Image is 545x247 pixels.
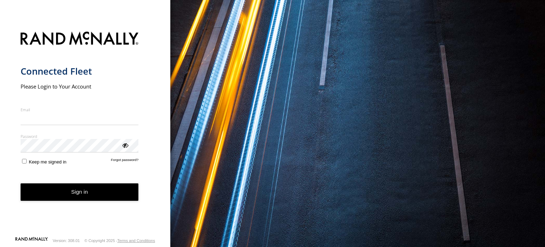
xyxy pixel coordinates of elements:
span: Keep me signed in [29,159,66,165]
a: Forgot password? [111,158,139,165]
label: Email [21,107,139,112]
div: Version: 308.01 [53,238,80,243]
div: ViewPassword [121,141,128,149]
h1: Connected Fleet [21,65,139,77]
img: Rand McNally [21,30,139,48]
a: Visit our Website [15,237,48,244]
button: Sign in [21,183,139,201]
a: Terms and Conditions [117,238,155,243]
label: Password [21,134,139,139]
input: Keep me signed in [22,159,27,163]
div: © Copyright 2025 - [84,238,155,243]
h2: Please Login to Your Account [21,83,139,90]
form: main [21,27,150,236]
